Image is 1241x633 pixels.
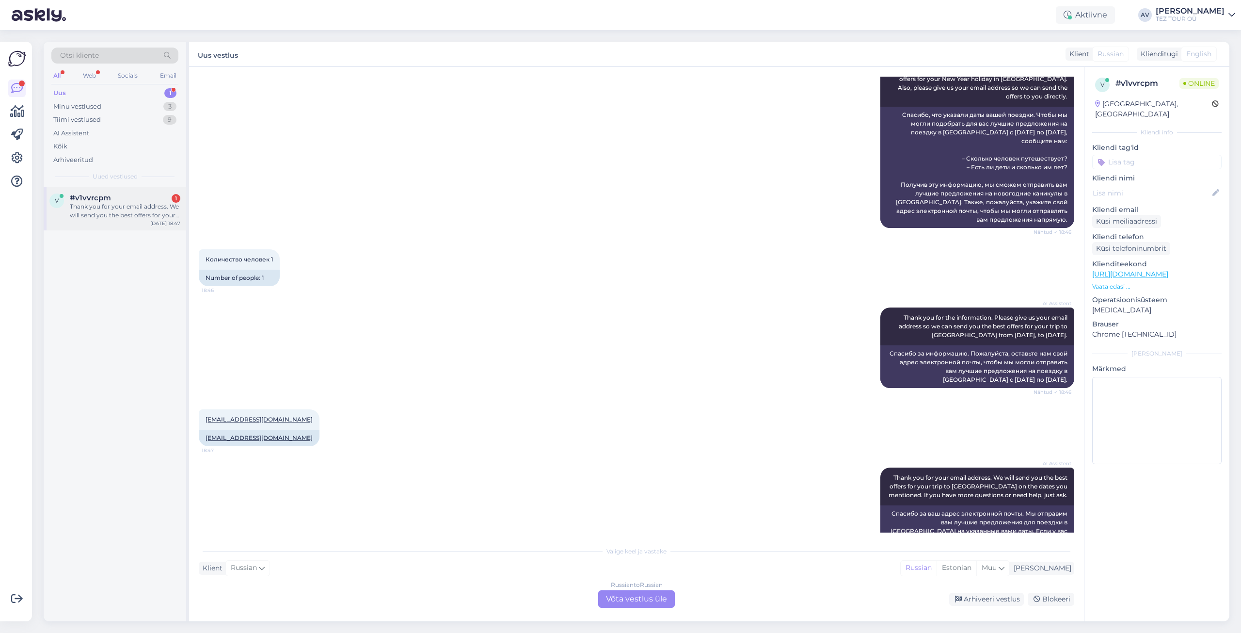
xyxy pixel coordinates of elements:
[1092,364,1222,374] p: Märkmed
[1092,215,1161,228] div: Küsi meiliaadressi
[1092,205,1222,215] p: Kliendi email
[53,142,67,151] div: Kõik
[1092,143,1222,153] p: Kliendi tag'id
[231,563,257,573] span: Russian
[53,155,93,165] div: Arhiveeritud
[1034,389,1071,396] span: Nähtud ✓ 18:46
[1092,295,1222,305] p: Operatsioonisüsteem
[899,314,1069,339] span: Thank you for the information. Please give us your email address so we can send you the best offe...
[199,563,223,573] div: Klient
[1010,563,1071,573] div: [PERSON_NAME]
[163,115,176,125] div: 9
[8,49,26,68] img: Askly Logo
[202,287,238,294] span: 18:46
[60,50,99,61] span: Otsi kliente
[880,345,1074,388] div: Спасибо за информацию. Пожалуйста, оставьте нам свой адрес электронной почты, чтобы мы могли отпр...
[889,474,1069,499] span: Thank you for your email address. We will send you the best offers for your trip to [GEOGRAPHIC_D...
[1066,49,1089,59] div: Klient
[880,505,1074,557] div: Спасибо за ваш адрес электронной почты. Мы отправим вам лучшие предложения для поездки в [GEOGRAP...
[1092,319,1222,329] p: Brauser
[70,202,180,220] div: Thank you for your email address. We will send you the best offers for your trip to [GEOGRAPHIC_D...
[598,590,675,608] div: Võta vestlus üle
[1138,8,1152,22] div: AV
[1028,593,1074,606] div: Blokeeri
[158,69,178,82] div: Email
[611,581,663,589] div: Russian to Russian
[1092,259,1222,269] p: Klienditeekond
[53,129,89,138] div: AI Assistent
[70,194,111,202] span: #v1vvrcpm
[1156,7,1225,15] div: [PERSON_NAME]
[1035,300,1071,307] span: AI Assistent
[901,561,937,575] div: Russian
[53,102,101,112] div: Minu vestlused
[1092,242,1170,255] div: Küsi telefoninumbrit
[937,561,976,575] div: Estonian
[51,69,63,82] div: All
[880,107,1074,228] div: Спасибо, что указали даты вашей поездки. Чтобы мы могли подобрать для вас лучшие предложения на п...
[172,194,180,203] div: 1
[1092,305,1222,315] p: [MEDICAL_DATA]
[1098,49,1124,59] span: Russian
[53,115,101,125] div: Tiimi vestlused
[1137,49,1178,59] div: Klienditugi
[150,220,180,227] div: [DATE] 18:47
[1034,228,1071,236] span: Nähtud ✓ 18:46
[81,69,98,82] div: Web
[1115,78,1179,89] div: # v1vvrcpm
[206,416,313,423] a: [EMAIL_ADDRESS][DOMAIN_NAME]
[1093,188,1210,198] input: Lisa nimi
[1092,155,1222,169] input: Lisa tag
[55,197,59,204] span: v
[982,563,997,572] span: Muu
[1092,329,1222,340] p: Chrome [TECHNICAL_ID]
[1186,49,1211,59] span: English
[1092,349,1222,358] div: [PERSON_NAME]
[1035,460,1071,467] span: AI Assistent
[53,88,66,98] div: Uus
[1179,78,1219,89] span: Online
[1092,128,1222,137] div: Kliendi info
[1095,99,1212,119] div: [GEOGRAPHIC_DATA], [GEOGRAPHIC_DATA]
[1100,81,1104,88] span: v
[206,434,313,441] a: [EMAIL_ADDRESS][DOMAIN_NAME]
[164,88,176,98] div: 1
[206,256,273,263] span: Количество человек 1
[949,593,1024,606] div: Arhiveeri vestlus
[199,270,280,286] div: Number of people: 1
[1056,6,1115,24] div: Aktiivne
[199,547,1074,556] div: Valige keel ja vastake
[1092,270,1168,278] a: [URL][DOMAIN_NAME]
[1092,173,1222,183] p: Kliendi nimi
[93,172,138,181] span: Uued vestlused
[202,447,238,454] span: 18:47
[163,102,176,112] div: 3
[1092,232,1222,242] p: Kliendi telefon
[116,69,140,82] div: Socials
[1092,282,1222,291] p: Vaata edasi ...
[1156,7,1235,23] a: [PERSON_NAME]TEZ TOUR OÜ
[198,48,238,61] label: Uus vestlus
[1156,15,1225,23] div: TEZ TOUR OÜ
